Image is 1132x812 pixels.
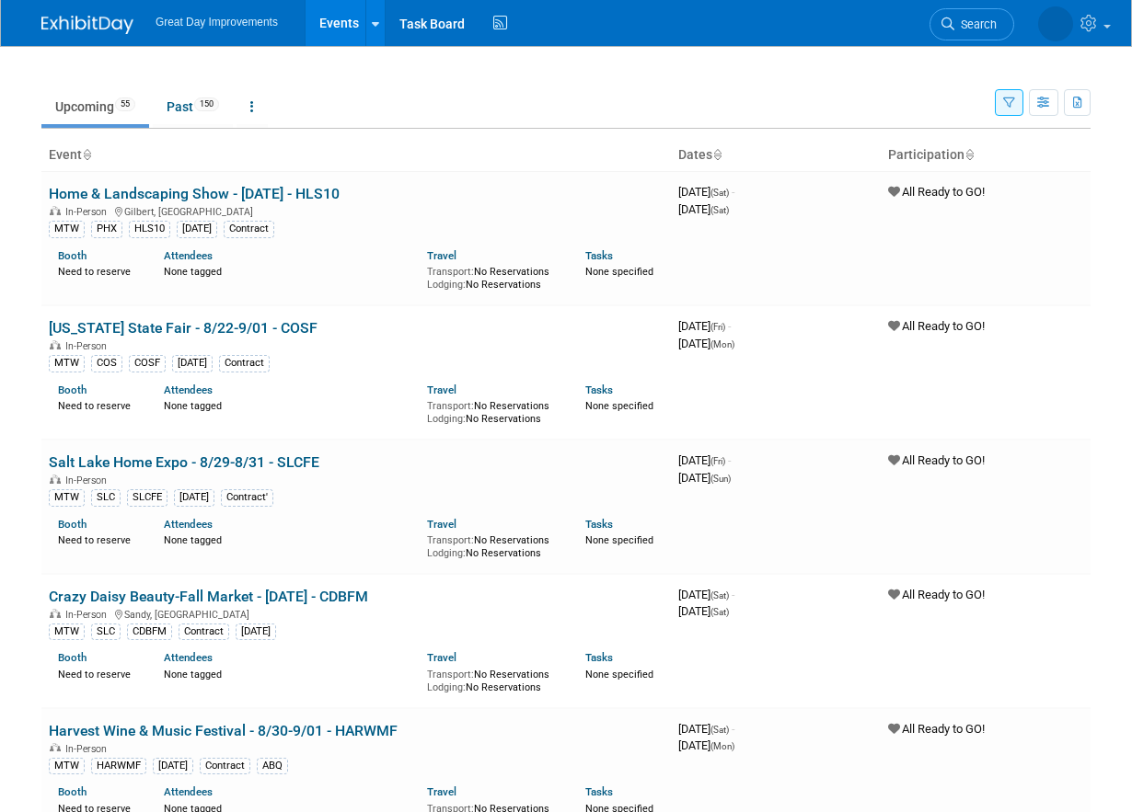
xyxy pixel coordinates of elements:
[710,339,734,349] span: (Mon)
[164,396,414,413] div: None tagged
[58,518,87,531] a: Booth
[50,743,61,752] img: In-Person Event
[164,383,213,396] a: Attendees
[91,623,121,640] div: SLC
[65,475,112,486] span: In-Person
[710,188,729,198] span: (Sat)
[65,609,112,621] span: In-Person
[888,453,985,467] span: All Ready to GO!
[427,531,558,559] div: No Reservations No Reservations
[678,453,731,467] span: [DATE]
[41,140,671,171] th: Event
[50,609,61,618] img: In-Person Event
[156,16,278,29] span: Great Day Improvements
[678,202,729,216] span: [DATE]
[710,590,729,600] span: (Sat)
[427,279,466,291] span: Lodging:
[236,623,276,640] div: [DATE]
[732,588,734,601] span: -
[427,785,456,798] a: Travel
[49,355,85,372] div: MTW
[50,475,61,484] img: In-Person Event
[427,547,466,559] span: Lodging:
[49,606,664,621] div: Sandy, [GEOGRAPHIC_DATA]
[164,651,213,664] a: Attendees
[174,489,214,506] div: [DATE]
[221,489,273,506] div: Contract'
[671,140,881,171] th: Dates
[678,722,734,736] span: [DATE]
[49,489,85,506] div: MTW
[585,518,613,531] a: Tasks
[129,221,170,237] div: HLS10
[49,588,368,605] a: Crazy Daisy Beauty-Fall Market - [DATE] - CDBFM
[965,147,974,162] a: Sort by Participation Type
[1038,6,1073,41] img: Richard Stone
[91,489,121,506] div: SLC
[732,722,734,736] span: -
[129,355,166,372] div: COSF
[585,651,613,664] a: Tasks
[172,355,213,372] div: [DATE]
[585,400,653,412] span: None specified
[585,669,653,680] span: None specified
[888,722,985,736] span: All Ready to GO!
[728,453,731,467] span: -
[58,383,87,396] a: Booth
[58,651,87,664] a: Booth
[427,413,466,425] span: Lodging:
[710,456,725,466] span: (Fri)
[710,474,731,484] span: (Sun)
[41,89,149,124] a: Upcoming55
[678,319,731,333] span: [DATE]
[710,322,725,332] span: (Fri)
[585,785,613,798] a: Tasks
[257,758,288,774] div: ABQ
[164,665,414,681] div: None tagged
[194,97,219,111] span: 150
[49,758,85,774] div: MTW
[91,221,122,237] div: PHX
[728,319,731,333] span: -
[200,758,250,774] div: Contract
[127,489,167,506] div: SLCFE
[49,623,85,640] div: MTW
[427,262,558,291] div: No Reservations No Reservations
[50,340,61,349] img: In-Person Event
[58,249,87,262] a: Booth
[585,266,653,278] span: None specified
[219,355,270,372] div: Contract
[427,669,474,680] span: Transport:
[127,623,172,640] div: CDBFM
[58,785,87,798] a: Booth
[930,8,1014,40] a: Search
[427,266,474,278] span: Transport:
[888,588,985,601] span: All Ready to GO!
[678,185,734,199] span: [DATE]
[427,651,456,664] a: Travel
[58,665,136,681] div: Need to reserve
[164,262,414,279] div: None tagged
[710,607,729,617] span: (Sat)
[678,588,734,601] span: [DATE]
[49,453,319,471] a: Salt Lake Home Expo - 8/29-8/31 - SLCFE
[427,400,474,412] span: Transport:
[224,221,274,237] div: Contract
[710,741,734,751] span: (Mon)
[585,534,653,546] span: None specified
[427,665,558,693] div: No Reservations No Reservations
[82,147,91,162] a: Sort by Event Name
[50,206,61,215] img: In-Person Event
[678,738,734,752] span: [DATE]
[177,221,217,237] div: [DATE]
[41,16,133,34] img: ExhibitDay
[954,17,997,31] span: Search
[888,185,985,199] span: All Ready to GO!
[427,383,456,396] a: Travel
[710,725,729,735] span: (Sat)
[164,249,213,262] a: Attendees
[164,518,213,531] a: Attendees
[732,185,734,199] span: -
[115,97,135,111] span: 55
[881,140,1091,171] th: Participation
